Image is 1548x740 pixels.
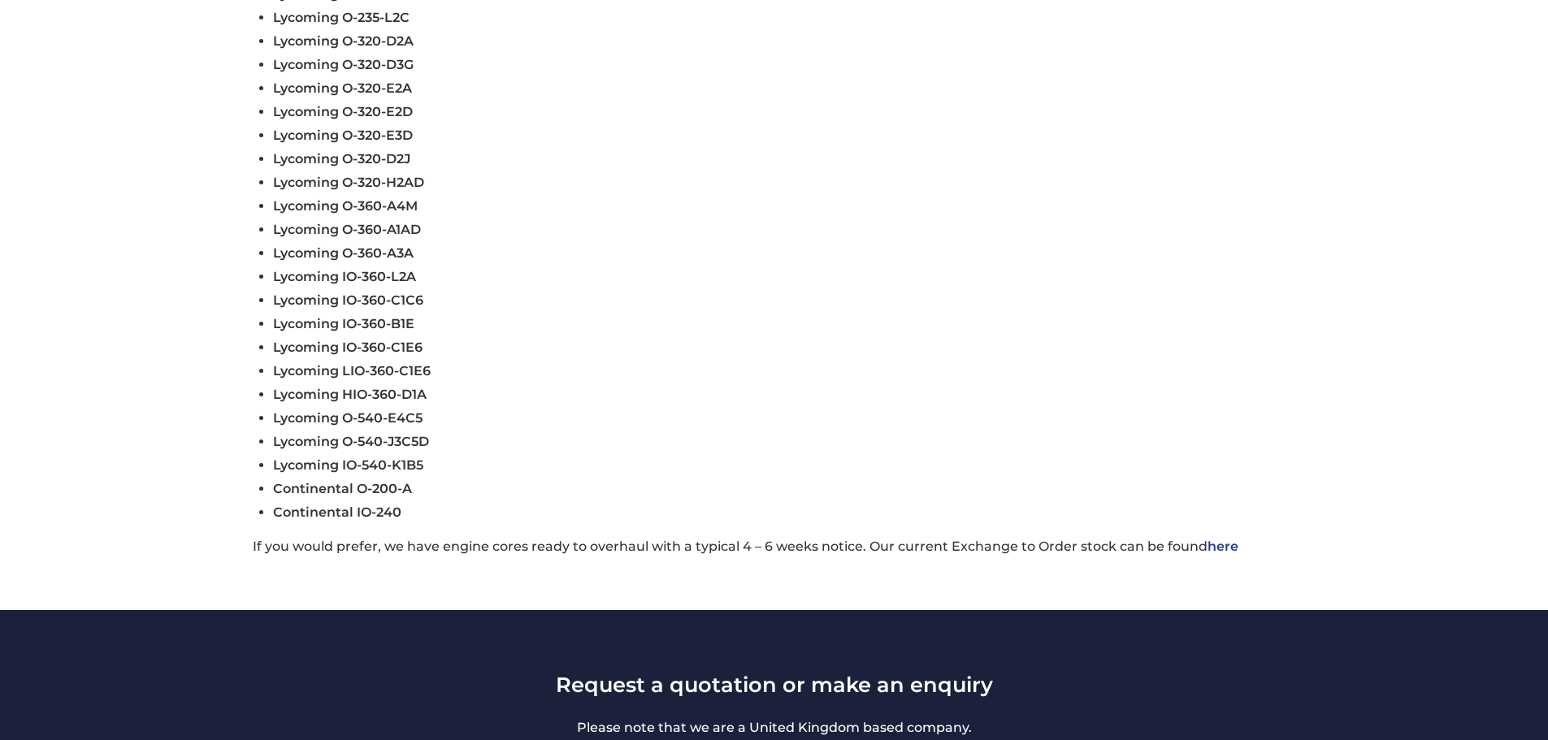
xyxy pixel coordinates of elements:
h3: Request a quotation or make an enquiry [253,672,1295,697]
span: Lycoming O-320-D2A [273,33,414,49]
span: Lycoming IO-360-L2A [273,269,416,284]
span: Lycoming O-320-D2J [273,151,410,167]
span: Lycoming HIO-360-D1A [273,387,427,402]
span: Lycoming IO-540-K1B5 [273,457,423,473]
span: Lycoming O-360-A4M [273,198,418,214]
span: Lycoming O-540-J3C5D [273,434,429,449]
span: Lycoming LIO-360-C1E6 [273,363,431,379]
span: Continental IO-240 [273,504,401,520]
span: Lycoming O-320-E2D [273,104,413,119]
span: Continental O-200-A [273,481,412,496]
p: Please note that we are a United Kingdom based company. [253,718,1295,738]
span: Lycoming O-360-A1AD [273,222,421,237]
span: Lycoming O-320-E3D [273,128,413,143]
span: Lycoming O-360-A3A [273,245,414,261]
span: Lycoming IO-360-C1E6 [273,340,423,355]
span: Lycoming O-320-D3G [273,57,414,72]
span: Lycoming O-320-H2AD [273,175,424,190]
span: Lycoming IO-360-B1E [273,316,414,331]
span: Lycoming IO-360-C1C6 [273,292,423,308]
span: Lycoming O-540-E4C5 [273,410,423,426]
p: If you would prefer, we have engine cores ready to overhaul with a typical 4 – 6 weeks notice. Ou... [253,537,1295,556]
span: Lycoming O-320-E2A [273,80,412,96]
span: Lycoming O-235-L2C [273,10,410,25]
a: here [1208,539,1238,554]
